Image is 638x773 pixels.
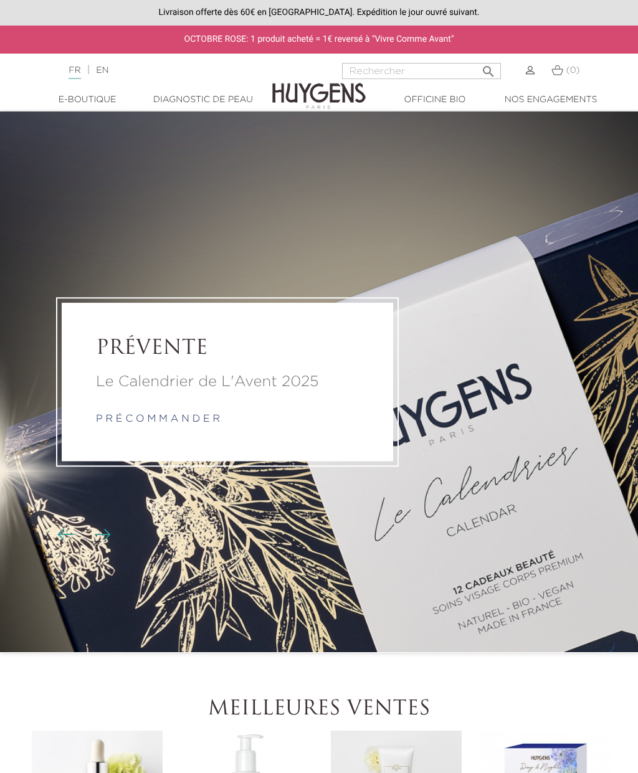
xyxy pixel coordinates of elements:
a: FR [69,66,80,79]
div: Boutons du carrousel [62,526,103,544]
a: PRÉVENTE [96,338,359,361]
a: EN [96,66,108,75]
a: Diagnostic de peau [145,93,261,107]
button:  [477,59,500,76]
input: Rechercher [342,63,501,79]
span: (0) [566,66,580,75]
div: | [62,63,256,78]
a: Le Calendrier de L'Avent 2025 [96,371,359,393]
a: Nos engagements [493,93,609,107]
a: p r é c o m m a n d e r [96,414,220,424]
h2: Meilleures ventes [29,698,609,721]
img: Huygens [272,63,366,111]
i:  [481,60,496,75]
a: Officine Bio [377,93,493,107]
a: E-Boutique [29,93,145,107]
